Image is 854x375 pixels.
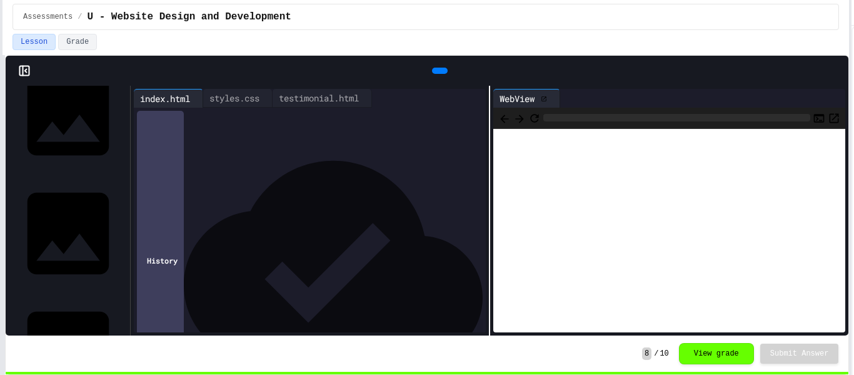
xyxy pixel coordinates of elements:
div: styles.css [203,91,266,105]
div: WebView [493,89,560,108]
div: styles.css [203,89,273,108]
button: Console [813,110,825,125]
span: Submit Answer [770,349,829,359]
button: Submit Answer [760,344,839,364]
button: Refresh [528,110,541,125]
span: / [78,12,82,22]
div: testimonial.html [273,89,372,108]
span: U - Website Design and Development [87,9,291,24]
div: index.html [134,92,196,105]
span: 10 [660,349,668,359]
span: Back [498,110,511,126]
span: Forward [513,110,526,126]
div: WebView [493,92,541,105]
iframe: Web Preview [493,129,845,332]
span: 8 [642,347,651,360]
div: testimonial.html [273,91,365,105]
div: index.html [134,89,203,108]
button: Open in new tab [828,110,840,125]
span: Assessments [23,12,73,22]
button: Grade [58,34,97,50]
span: / [654,349,658,359]
button: View grade [679,343,754,364]
button: Lesson [13,34,56,50]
